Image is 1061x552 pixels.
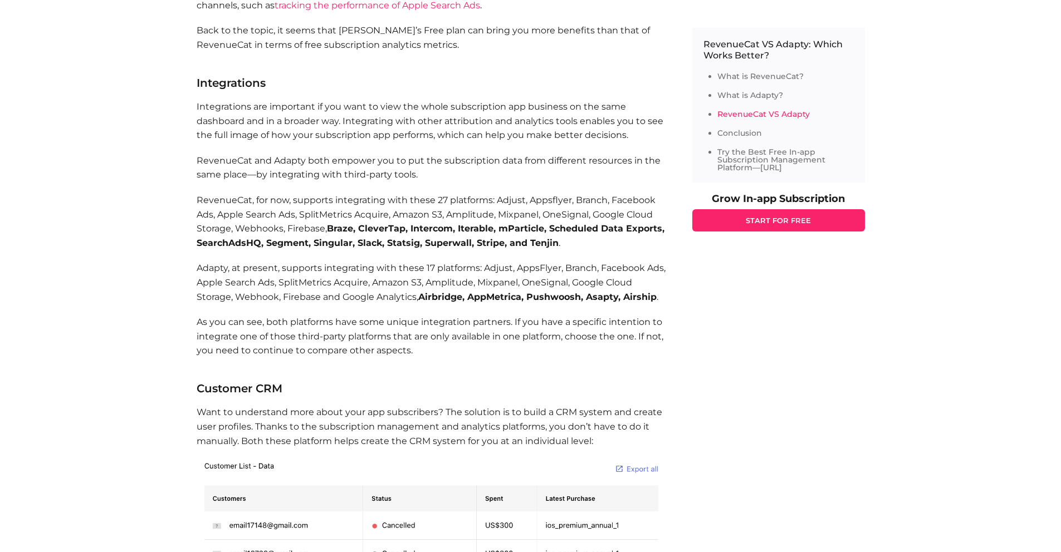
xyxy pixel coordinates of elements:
[197,315,670,372] p: As you can see, both platforms have some unique integration partners. If you have a specific inte...
[197,100,670,142] p: Integrations are important if you want to view the whole subscription app business on the same da...
[197,261,670,304] p: Adapty, at present, supports integrating with these 17 platforms: Adjust, AppsFlyer, Branch, Face...
[197,383,670,394] h3: Customer CRM
[197,23,670,66] p: Back to the topic, it seems that [PERSON_NAME]’s Free plan can bring you more benefits than that ...
[418,292,657,302] b: Airbridge, AppMetrica, Pushwoosh, Asapty, Airship
[197,193,670,250] p: RevenueCat, for now, supports integrating with these 27 platforms: Adjust, Appsflyer, Branch, Fac...
[703,39,854,61] p: RevenueCat VS Adapty: Which Works Better?
[197,223,664,248] b: Braze, CleverTap, Intercom, Iterable, mParticle, Scheduled Data Exports, SearchAdsHQ, Segment, Si...
[197,405,670,448] p: Want to understand more about your app subscribers? The solution is to build a CRM system and cre...
[692,209,865,231] a: START FOR FREE
[197,154,670,182] p: RevenueCat and Adapty both empower you to put the subscription data from different resources in t...
[717,90,783,100] a: What is Adapty?
[717,147,825,172] a: Try the Best Free In-app Subscription Management Platform—[URL]
[692,194,865,204] p: Grow In-app Subscription
[717,128,762,138] a: Conclusion
[717,109,810,119] a: RevenueCat VS Adapty
[717,71,804,81] a: What is RevenueCat?
[197,77,670,88] h3: Integrations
